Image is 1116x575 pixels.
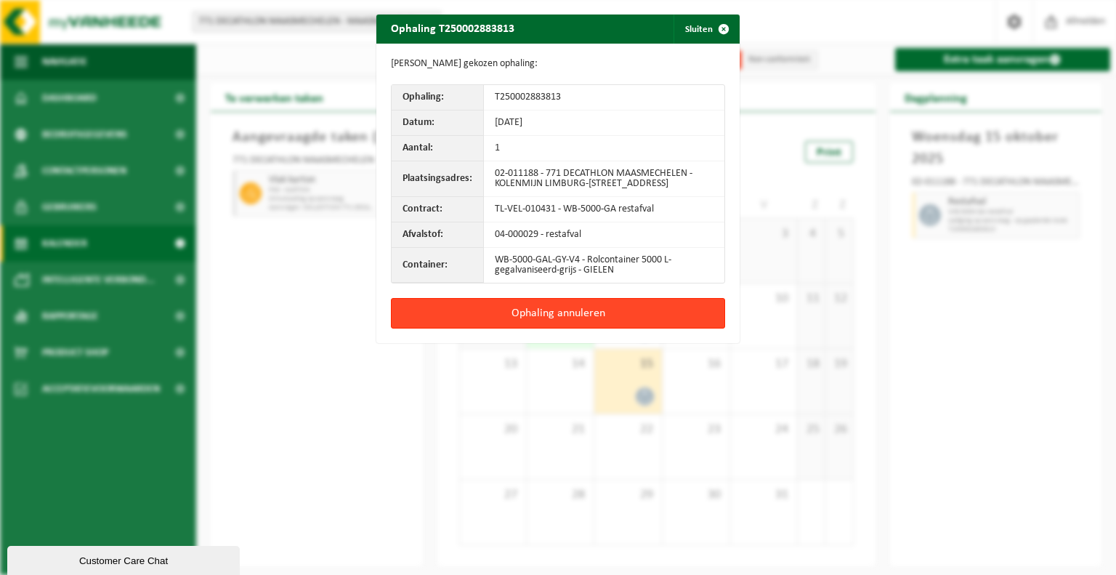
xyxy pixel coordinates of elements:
h2: Ophaling T250002883813 [376,15,529,42]
th: Container: [392,248,484,283]
th: Ophaling: [392,85,484,110]
th: Contract: [392,197,484,222]
p: [PERSON_NAME] gekozen ophaling: [391,58,725,70]
td: 02-011188 - 771 DECATHLON MAASMECHELEN - KOLENMIJN LIMBURG-[STREET_ADDRESS] [484,161,724,197]
th: Plaatsingsadres: [392,161,484,197]
td: T250002883813 [484,85,724,110]
td: [DATE] [484,110,724,136]
iframe: chat widget [7,543,243,575]
td: TL-VEL-010431 - WB-5000-GA restafval [484,197,724,222]
button: Sluiten [674,15,738,44]
th: Aantal: [392,136,484,161]
th: Datum: [392,110,484,136]
th: Afvalstof: [392,222,484,248]
td: WB-5000-GAL-GY-V4 - Rolcontainer 5000 L-gegalvaniseerd-grijs - GIELEN [484,248,724,283]
td: 04-000029 - restafval [484,222,724,248]
td: 1 [484,136,724,161]
button: Ophaling annuleren [391,298,725,329]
